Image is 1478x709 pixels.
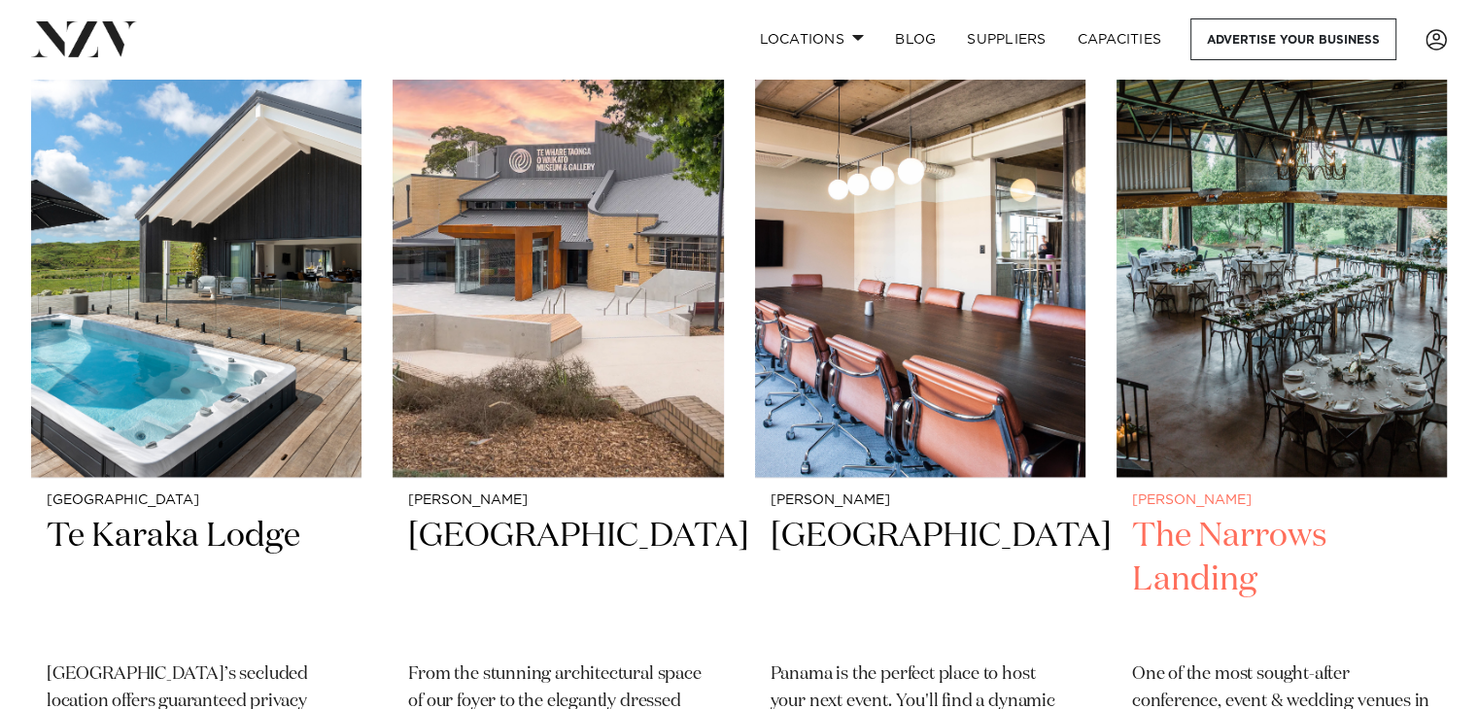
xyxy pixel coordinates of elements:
small: [GEOGRAPHIC_DATA] [47,493,346,508]
a: BLOG [879,18,951,60]
a: Locations [743,18,879,60]
a: Capacities [1062,18,1178,60]
h2: [GEOGRAPHIC_DATA] [408,515,707,646]
h2: The Narrows Landing [1132,515,1431,646]
img: nzv-logo.png [31,21,137,56]
a: Advertise your business [1190,18,1396,60]
small: [PERSON_NAME] [771,493,1070,508]
small: [PERSON_NAME] [1132,493,1431,508]
h2: Te Karaka Lodge [47,515,346,646]
h2: [GEOGRAPHIC_DATA] [771,515,1070,646]
small: [PERSON_NAME] [408,493,707,508]
a: SUPPLIERS [951,18,1061,60]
